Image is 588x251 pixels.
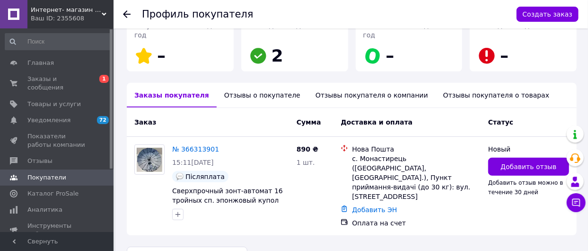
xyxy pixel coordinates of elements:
span: – [386,46,395,65]
span: Каталог ProSale [27,189,79,198]
span: Добавить отзыв можно в течение 30 дней [488,179,563,196]
div: Оплата на счет [352,218,481,228]
div: Нова Пошта [352,144,481,154]
div: Отзывы покупателя о товарах [436,83,557,108]
span: 890 ₴ [297,145,318,153]
div: с. Монастирець ([GEOGRAPHIC_DATA], [GEOGRAPHIC_DATA].), Пункт приймання-видачі (до 30 кг): вул. [... [352,154,481,201]
span: Заказы и сообщения [27,75,88,92]
span: Главная [27,59,54,67]
a: Фото товару [134,144,165,175]
a: Добавить ЭН [352,206,397,214]
button: Добавить отзыв [488,158,569,176]
img: Фото товару [135,148,164,172]
span: Аналитика [27,206,62,214]
span: Показатели работы компании [27,132,88,149]
input: Поиск [5,33,112,50]
span: 1 [99,75,109,83]
h1: Профиль покупателя [142,9,254,20]
span: 1 шт. [297,159,315,166]
span: Післяплата [185,173,225,180]
span: 2 [272,46,283,65]
button: Чат с покупателем [567,193,586,212]
span: Заказ [134,118,156,126]
span: Успешные заказы за последний год [249,12,321,29]
span: Покупатели [27,173,66,182]
span: Успешные заказы с Пром-оплатой за последний год [363,12,454,39]
div: Новый [488,144,569,154]
button: Создать заказ [517,7,579,22]
span: Товары и услуги [27,100,81,108]
span: Статус [488,118,513,126]
a: № 366313901 [172,145,219,153]
span: Добавить отзыв [500,162,556,171]
span: [PERSON_NAME] покупателя за последний год [134,12,225,39]
span: 15:11[DATE] [172,159,214,166]
span: Доставка и оплата [341,118,412,126]
span: Отзывы [27,157,53,165]
span: Инструменты вебмастера и SEO [27,222,88,239]
div: Вернуться назад [123,9,131,19]
div: Ваш ID: 2355608 [31,14,114,23]
span: – [500,46,509,65]
span: – [157,46,166,65]
span: Сумма [297,118,321,126]
img: :speech_balloon: [176,173,184,180]
span: Незабранные заказы за последний год [477,12,561,29]
span: 72 [97,116,109,124]
a: Сверхпрочный зонт-автомат 16 тройных сп. эпонжовый купол Три слона [PERSON_NAME] волна [172,187,287,214]
div: Отзывы покупателя о компании [308,83,436,108]
div: Заказы покупателя [127,83,217,108]
div: Отзывы о покупателе [217,83,308,108]
span: Интернет- магазин "TopMir" качественная детская обувь для всех [31,6,102,14]
span: Уведомления [27,116,70,125]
